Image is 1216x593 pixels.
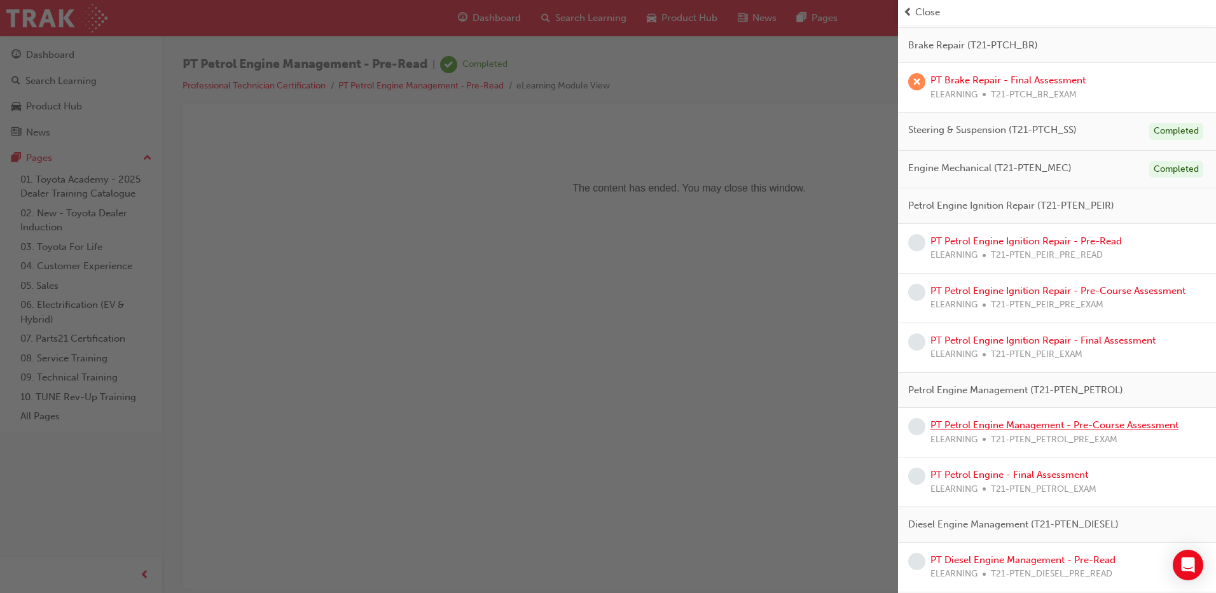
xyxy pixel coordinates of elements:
[903,5,1211,20] button: prev-iconClose
[915,5,940,20] span: Close
[930,235,1122,247] a: PT Petrol Engine Ignition Repair - Pre-Read
[930,298,978,312] span: ELEARNING
[908,383,1123,398] span: Petrol Engine Management (T21-PTEN_PETROL)
[908,73,925,90] span: learningRecordVerb_FAIL-icon
[930,567,978,582] span: ELEARNING
[1149,161,1203,178] div: Completed
[5,10,988,67] p: The content has ended. You may close this window.
[930,74,1086,86] a: PT Brake Repair - Final Assessment
[991,347,1082,362] span: T21-PTEN_PEIR_EXAM
[908,517,1119,532] span: Diesel Engine Management (T21-PTEN_DIESEL)
[930,347,978,362] span: ELEARNING
[991,482,1096,497] span: T21-PTEN_PETROL_EXAM
[991,567,1112,582] span: T21-PTEN_DIESEL_PRE_READ
[930,335,1156,346] a: PT Petrol Engine Ignition Repair - Final Assessment
[1173,550,1203,580] div: Open Intercom Messenger
[908,284,925,301] span: learningRecordVerb_NONE-icon
[930,285,1185,296] a: PT Petrol Engine Ignition Repair - Pre-Course Assessment
[908,199,1114,213] span: Petrol Engine Ignition Repair (T21-PTEN_PEIR)
[930,248,978,263] span: ELEARNING
[930,554,1116,566] a: PT Diesel Engine Management - Pre-Read
[908,333,925,351] span: learningRecordVerb_NONE-icon
[908,418,925,435] span: learningRecordVerb_NONE-icon
[908,234,925,251] span: learningRecordVerb_NONE-icon
[908,468,925,485] span: learningRecordVerb_NONE-icon
[991,88,1077,102] span: T21-PTCH_BR_EXAM
[930,88,978,102] span: ELEARNING
[930,469,1088,480] a: PT Petrol Engine - Final Assessment
[930,419,1178,431] a: PT Petrol Engine Management - Pre-Course Assessment
[991,433,1117,447] span: T21-PTEN_PETROL_PRE_EXAM
[908,38,1038,53] span: Brake Repair (T21-PTCH_BR)
[908,123,1077,137] span: Steering & Suspension (T21-PTCH_SS)
[930,433,978,447] span: ELEARNING
[908,161,1072,176] span: Engine Mechanical (T21-PTEN_MEC)
[1149,123,1203,140] div: Completed
[930,482,978,497] span: ELEARNING
[991,298,1103,312] span: T21-PTEN_PEIR_PRE_EXAM
[991,248,1103,263] span: T21-PTEN_PEIR_PRE_READ
[903,5,913,20] span: prev-icon
[908,553,925,570] span: learningRecordVerb_NONE-icon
